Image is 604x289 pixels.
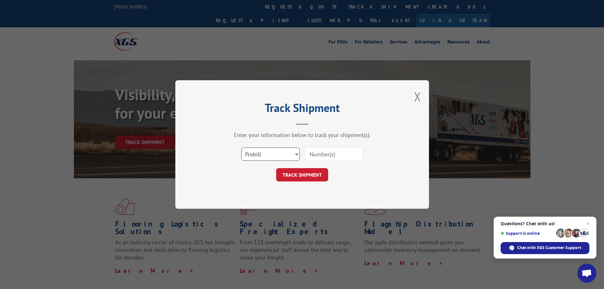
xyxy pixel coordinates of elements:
[304,148,363,161] input: Number(s)
[501,221,589,226] span: Questions? Chat with us!
[414,88,421,105] button: Close modal
[501,242,589,254] div: Chat with XGS Customer Support
[207,103,397,115] h2: Track Shipment
[501,231,554,236] span: Support is online
[517,245,581,251] span: Chat with XGS Customer Support
[207,131,397,139] div: Enter your information below to track your shipment(s).
[584,220,592,227] span: Close chat
[276,168,328,181] button: TRACK SHIPMENT
[577,264,596,283] div: Open chat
